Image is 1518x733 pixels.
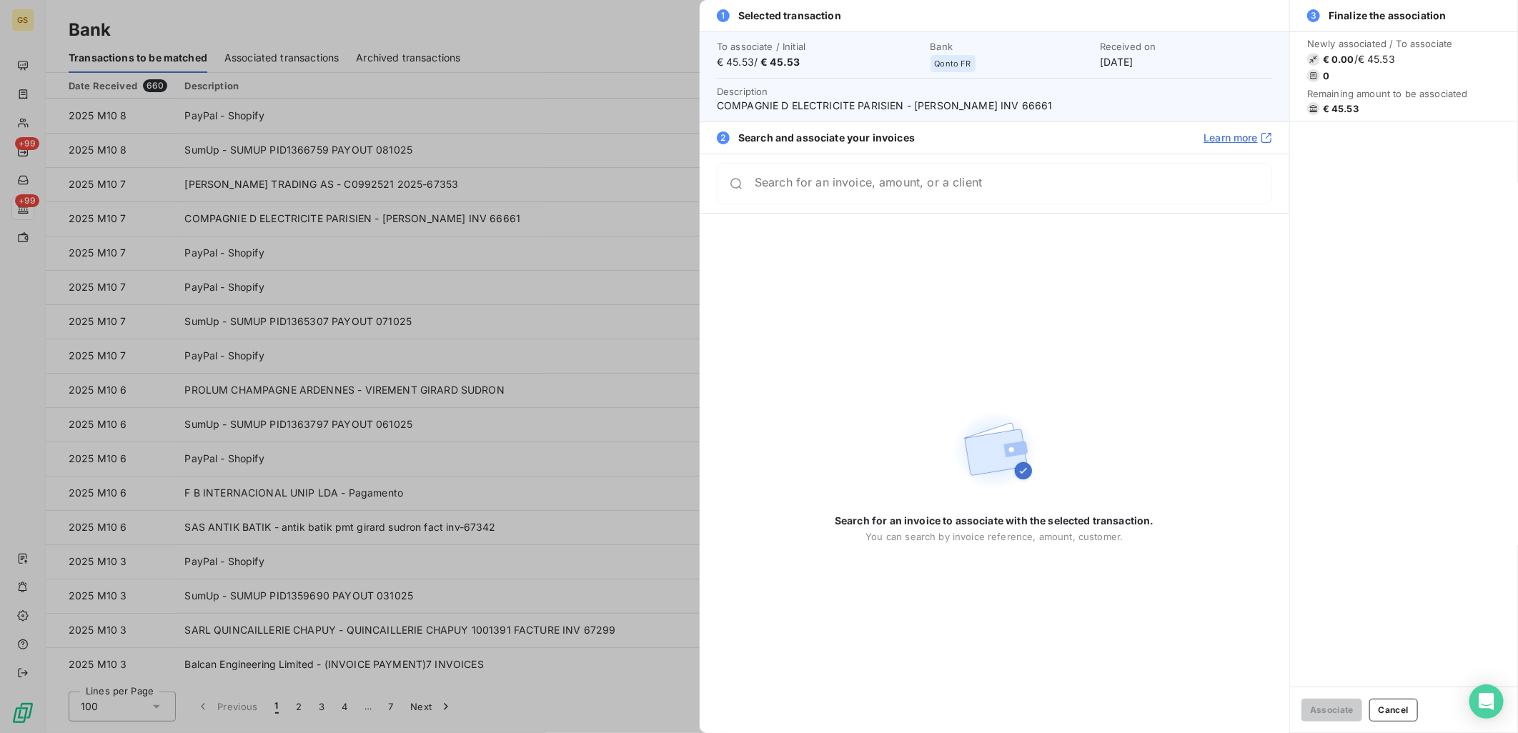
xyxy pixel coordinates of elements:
[1469,684,1504,719] div: Open Intercom Messenger
[949,405,1041,497] img: Empty state
[738,131,915,145] span: Search and associate your invoices
[755,176,1271,191] input: placeholder
[1354,52,1395,66] span: / € 45.53
[1323,54,1354,65] span: € 0.00
[1100,41,1272,52] span: Received on
[865,531,1123,542] span: You can search by invoice reference, amount, customer.
[1307,38,1468,49] span: Newly associated / To associate
[1329,9,1447,23] span: Finalize the association
[935,59,971,68] span: Qonto FR
[931,41,1091,52] span: Bank
[717,99,1272,113] span: COMPAGNIE D ELECTRICITE PARISIEN - [PERSON_NAME] INV 66661
[717,9,730,22] span: 1
[1301,699,1362,722] button: Associate
[717,86,768,97] span: Description
[1307,88,1468,99] span: Remaining amount to be associated
[717,131,730,144] span: 2
[1100,41,1272,69] div: [DATE]
[717,41,922,52] span: To associate / Initial
[1204,131,1273,145] a: Learn more
[1369,699,1418,722] button: Cancel
[760,56,800,68] span: € 45.53
[1307,9,1320,22] span: 3
[835,514,1154,528] span: Search for an invoice to associate with the selected transaction.
[717,55,922,69] span: € 45.53 /
[1323,103,1359,114] span: € 45.53
[738,9,841,23] span: Selected transaction
[1323,70,1329,81] span: 0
